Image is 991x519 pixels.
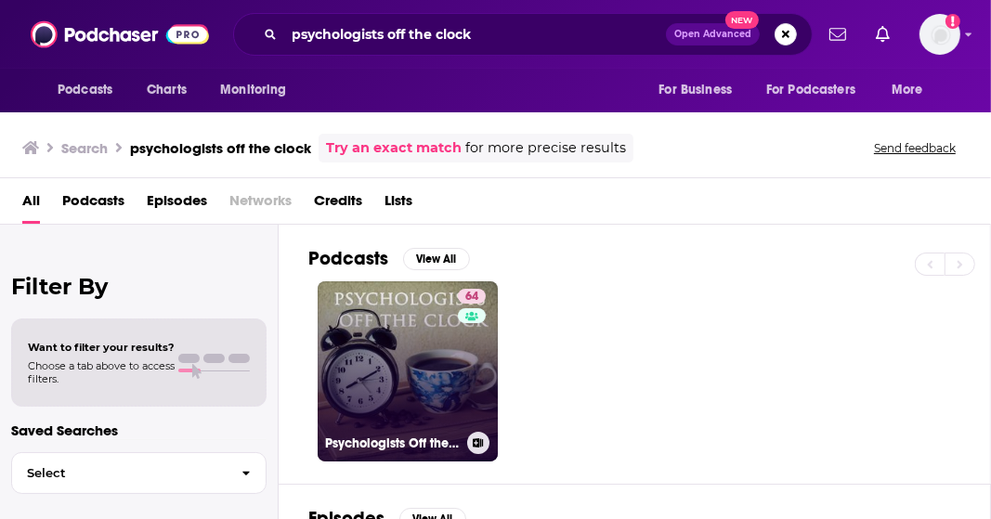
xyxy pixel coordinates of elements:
a: Podcasts [62,186,124,224]
span: Networks [229,186,292,224]
a: Try an exact match [326,137,462,159]
span: Monitoring [220,77,286,103]
button: open menu [879,72,946,108]
button: Send feedback [868,140,961,156]
span: New [725,11,759,29]
button: Select [11,452,267,494]
a: Credits [314,186,362,224]
span: More [892,77,923,103]
a: 64Psychologists Off the Clock [318,281,498,461]
a: Charts [135,72,198,108]
div: Search podcasts, credits, & more... [233,13,813,56]
span: For Podcasters [766,77,855,103]
button: View All [403,248,470,270]
h3: Psychologists Off the Clock [325,435,460,451]
svg: Add a profile image [945,14,960,29]
button: open menu [45,72,137,108]
img: User Profile [919,14,960,55]
button: open menu [645,72,755,108]
p: Saved Searches [11,422,267,439]
input: Search podcasts, credits, & more... [284,19,666,49]
h3: Search [61,139,108,157]
a: Show notifications dropdown [868,19,897,50]
a: Episodes [147,186,207,224]
button: open menu [207,72,310,108]
span: Choose a tab above to access filters. [28,359,175,385]
a: Show notifications dropdown [822,19,854,50]
h2: Podcasts [308,247,388,270]
button: Open AdvancedNew [666,23,760,45]
a: PodcastsView All [308,247,470,270]
h2: Filter By [11,273,267,300]
img: Podchaser - Follow, Share and Rate Podcasts [31,17,209,52]
h3: psychologists off the clock [130,139,311,157]
button: open menu [754,72,882,108]
button: Show profile menu [919,14,960,55]
span: Charts [147,77,187,103]
a: Lists [385,186,412,224]
span: Open Advanced [674,30,751,39]
a: 64 [458,289,486,304]
span: Logged in as CaveHenricks [919,14,960,55]
span: Want to filter your results? [28,341,175,354]
span: Select [12,467,227,479]
a: All [22,186,40,224]
span: For Business [658,77,732,103]
span: 64 [465,288,478,306]
span: Podcasts [58,77,112,103]
span: for more precise results [465,137,626,159]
